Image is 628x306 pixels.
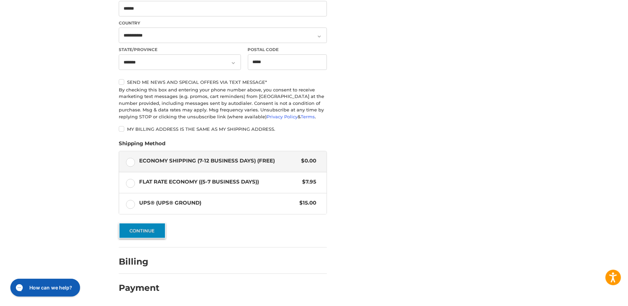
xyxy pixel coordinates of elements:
label: Postal Code [248,47,327,53]
label: Send me news and special offers via text message* [119,79,327,85]
span: UPS® (UPS® Ground) [139,199,297,207]
span: Economy Shipping (7-12 Business Days) (Free) [139,157,298,165]
span: $7.95 [299,178,317,186]
div: By checking this box and entering your phone number above, you consent to receive marketing text ... [119,87,327,120]
span: Flat Rate Economy ((5-7 Business Days)) [139,178,299,186]
a: Privacy Policy [267,114,298,119]
label: State/Province [119,47,241,53]
span: $0.00 [298,157,317,165]
iframe: Gorgias live chat messenger [7,276,82,299]
legend: Shipping Method [119,140,165,151]
h2: Billing [119,257,159,267]
label: Country [119,20,327,26]
a: Terms [301,114,315,119]
label: My billing address is the same as my shipping address. [119,126,327,132]
span: $15.00 [296,199,317,207]
h2: Payment [119,283,160,294]
button: Continue [119,223,166,239]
